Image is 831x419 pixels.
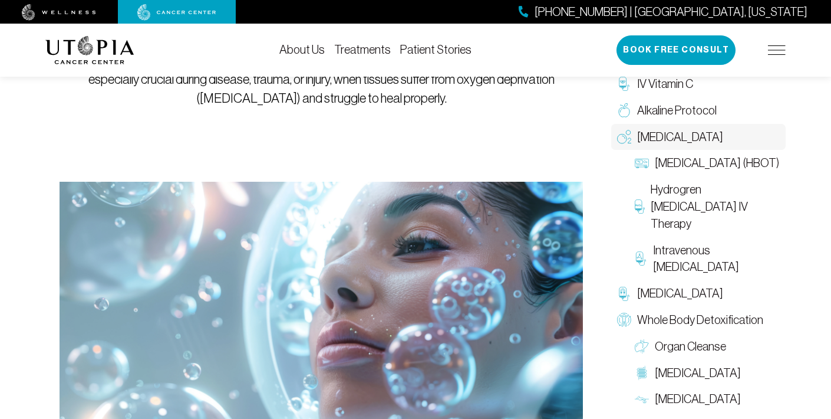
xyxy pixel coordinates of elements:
img: logo [45,36,134,64]
p: Every cell in the human body requires oxygen to survive, function, and regenerate. Oxygen is espe... [87,51,556,108]
span: [PHONE_NUMBER] | [GEOGRAPHIC_DATA], [US_STATE] [535,4,807,21]
a: About Us [279,43,325,56]
button: Book Free Consult [616,35,736,65]
img: icon-hamburger [768,45,786,55]
a: Patient Stories [400,43,471,56]
a: Treatments [334,43,391,56]
a: [PHONE_NUMBER] | [GEOGRAPHIC_DATA], [US_STATE] [519,4,807,21]
img: wellness [22,4,96,21]
img: cancer center [137,4,216,21]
